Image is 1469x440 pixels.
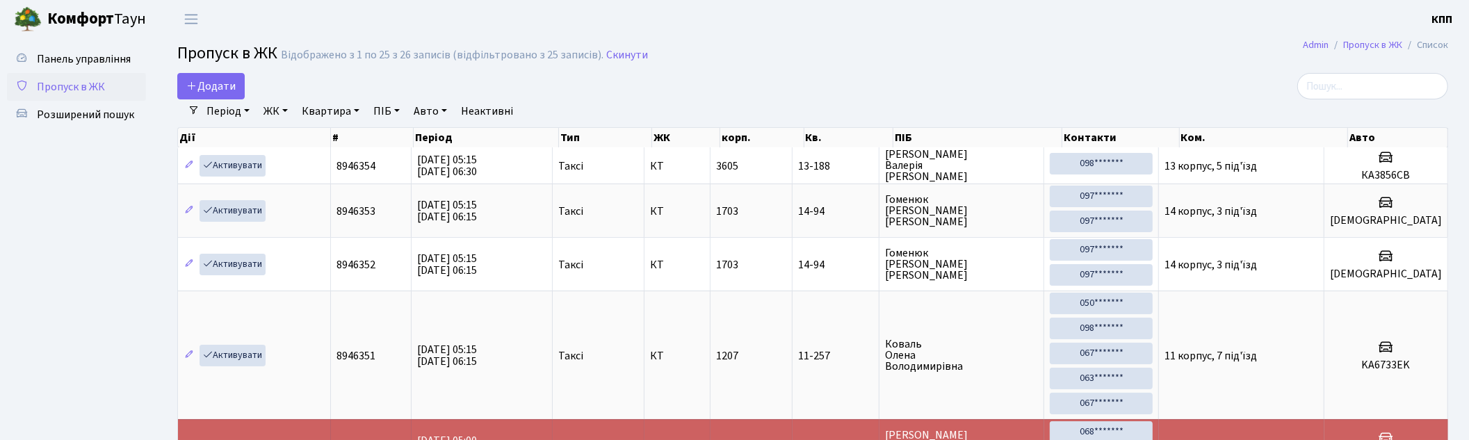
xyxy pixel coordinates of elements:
[1348,128,1448,147] th: Авто
[1431,11,1452,28] a: КПП
[336,158,375,174] span: 8946354
[1330,214,1442,227] h5: [DEMOGRAPHIC_DATA]
[716,158,738,174] span: 3605
[650,206,704,217] span: КТ
[716,348,738,364] span: 1207
[893,128,1062,147] th: ПІБ
[47,8,114,30] b: Комфорт
[417,152,477,179] span: [DATE] 05:15 [DATE] 06:30
[368,99,405,123] a: ПІБ
[558,259,583,270] span: Таксі
[200,155,266,177] a: Активувати
[558,350,583,361] span: Таксі
[417,197,477,225] span: [DATE] 05:15 [DATE] 06:15
[1282,31,1469,60] nav: breadcrumb
[37,51,131,67] span: Панель управління
[1330,268,1442,281] h5: [DEMOGRAPHIC_DATA]
[1164,158,1257,174] span: 13 корпус, 5 під'їзд
[885,247,1038,281] span: Гоменюк [PERSON_NAME] [PERSON_NAME]
[455,99,519,123] a: Неактивні
[716,204,738,219] span: 1703
[650,259,704,270] span: КТ
[7,73,146,101] a: Пропуск в ЖК
[798,259,873,270] span: 14-94
[885,194,1038,227] span: Гоменюк [PERSON_NAME] [PERSON_NAME]
[885,149,1038,182] span: [PERSON_NAME] Валерія [PERSON_NAME]
[37,79,105,95] span: Пропуск в ЖК
[336,257,375,272] span: 8946352
[720,128,804,147] th: корп.
[798,206,873,217] span: 14-94
[652,128,720,147] th: ЖК
[1180,128,1349,147] th: Ком.
[716,257,738,272] span: 1703
[885,339,1038,372] span: Коваль Олена Володимирівна
[178,128,331,147] th: Дії
[414,128,559,147] th: Період
[1164,257,1257,272] span: 14 корпус, 3 під'їзд
[174,8,209,31] button: Переключити навігацію
[1303,38,1329,52] a: Admin
[1402,38,1448,53] li: Список
[408,99,453,123] a: Авто
[650,161,704,172] span: КТ
[336,204,375,219] span: 8946353
[7,45,146,73] a: Панель управління
[417,251,477,278] span: [DATE] 05:15 [DATE] 06:15
[296,99,365,123] a: Квартира
[186,79,236,94] span: Додати
[558,206,583,217] span: Таксі
[177,73,245,99] a: Додати
[650,350,704,361] span: КТ
[47,8,146,31] span: Таун
[1297,73,1448,99] input: Пошук...
[37,107,134,122] span: Розширений пошук
[336,348,375,364] span: 8946351
[798,161,873,172] span: 13-188
[200,254,266,275] a: Активувати
[1164,348,1257,364] span: 11 корпус, 7 під'їзд
[606,49,648,62] a: Скинути
[201,99,255,123] a: Період
[804,128,893,147] th: Кв.
[1164,204,1257,219] span: 14 корпус, 3 під'їзд
[200,200,266,222] a: Активувати
[1330,359,1442,372] h5: KA6733EK
[258,99,293,123] a: ЖК
[177,41,277,65] span: Пропуск в ЖК
[14,6,42,33] img: logo.png
[200,345,266,366] a: Активувати
[1330,169,1442,182] h5: КА3856СВ
[1062,128,1179,147] th: Контакти
[281,49,603,62] div: Відображено з 1 по 25 з 26 записів (відфільтровано з 25 записів).
[331,128,414,147] th: #
[1431,12,1452,27] b: КПП
[559,128,653,147] th: Тип
[417,342,477,369] span: [DATE] 05:15 [DATE] 06:15
[1343,38,1402,52] a: Пропуск в ЖК
[798,350,873,361] span: 11-257
[558,161,583,172] span: Таксі
[7,101,146,129] a: Розширений пошук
